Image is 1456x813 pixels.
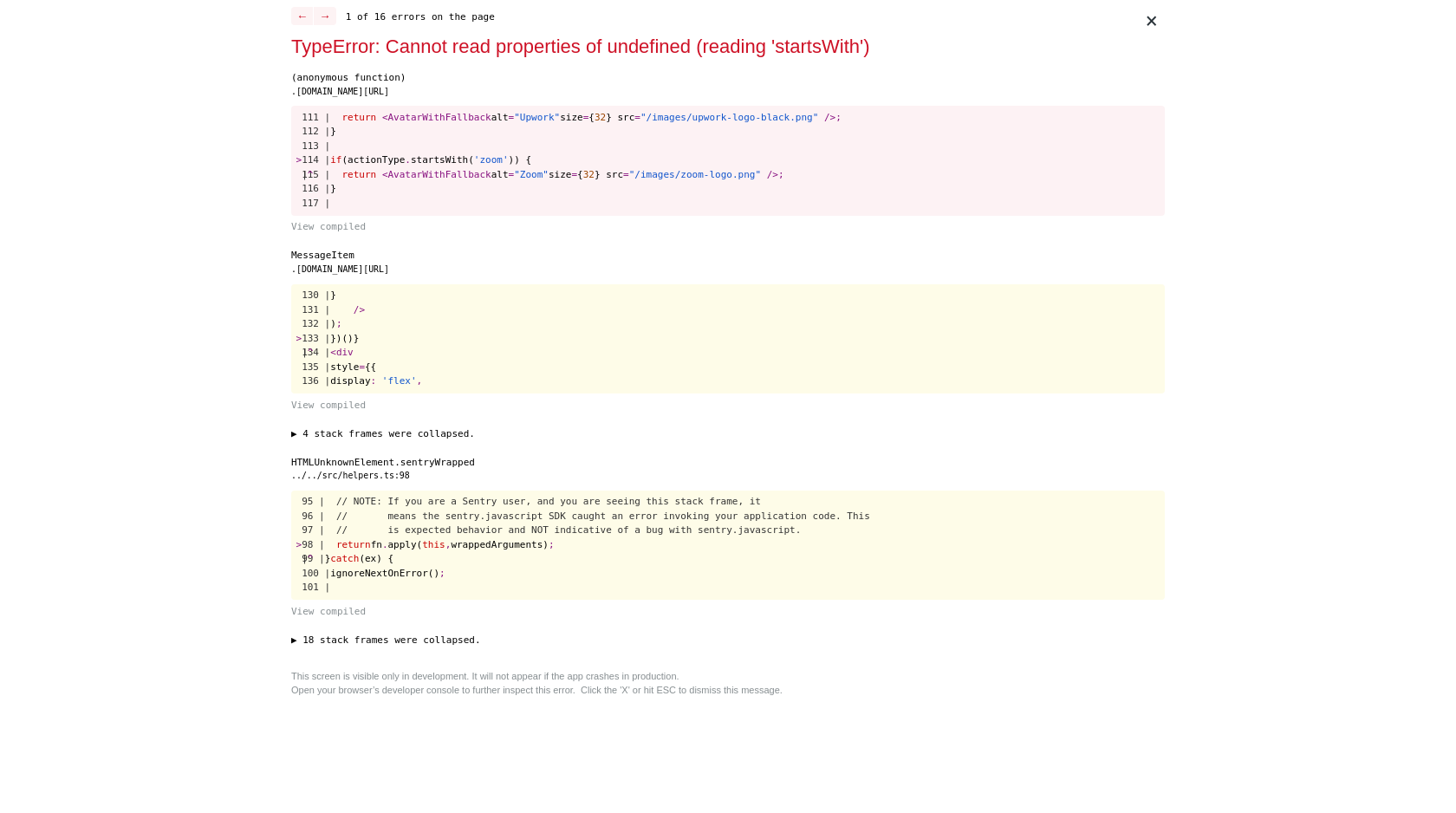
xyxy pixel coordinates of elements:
span: ^ [308,347,314,358]
span: = [509,112,515,123]
span: > [296,154,302,166]
span: = [509,169,515,180]
span: size [560,112,583,123]
span: 95 | [302,496,325,507]
span: return [342,169,377,180]
button: ← [291,7,313,25]
span: = [634,112,640,123]
span: { [577,169,583,180]
span: wrappedArguments) [451,539,549,550]
span: } src [595,169,623,180]
span: 96 | [302,511,325,522]
div: TypeError: Cannot read properties of undefined (reading 'startsWith') [291,32,1137,61]
span: startsWith( [411,154,474,166]
span: | [302,169,308,180]
span: 32 [583,169,595,180]
span: < [330,347,336,358]
span: ../../src/helpers.ts:98 [291,471,410,480]
span: 134 | [302,347,330,358]
span: .[DOMAIN_NAME][URL] [291,87,389,96]
span: : [371,375,377,387]
div: HTMLUnknownElement.sentryWrapped [291,456,1165,471]
span: 132 | [302,318,330,329]
button: View compiled [291,605,1165,620]
span: = [623,169,629,180]
span: if [330,154,341,166]
span: return [342,112,377,123]
div: 1 of 16 errors on the page [291,7,1165,25]
span: < [382,112,388,123]
span: this [422,539,445,550]
span: "Upwork" [514,112,560,123]
button: ▶ 4 stack frames were collapsed. [291,427,1165,442]
span: return [336,539,371,550]
span: 111 | [302,112,330,123]
span: size [549,169,572,180]
div: (anonymous function) [291,71,1165,86]
span: 101 | [302,582,330,593]
span: } [330,289,336,301]
span: 99 | [302,553,325,564]
span: ; [439,568,445,579]
span: .[DOMAIN_NAME][URL] [291,264,389,274]
span: 117 | [302,198,330,209]
span: ; [778,169,784,180]
span: // is expected behavior and NOT indicative of a bug with sentry.javascript. [336,524,801,536]
span: ^ [308,169,314,180]
span: {{ [365,361,376,373]
span: (ex) { [359,553,393,564]
span: // means the sentry.javascript SDK caught an error invoking your application code. This [336,511,870,522]
span: , [445,539,452,550]
span: | [302,553,308,564]
span: 'flex' [382,375,417,387]
span: < [382,169,388,180]
span: } src [606,112,634,123]
button: View compiled [291,399,1165,413]
span: 97 | [302,524,325,536]
span: fn [371,539,382,550]
span: 130 | [302,289,330,301]
span: (actionType [342,154,406,166]
span: "Zoom" [514,169,549,180]
span: catch [330,553,359,564]
div: MessageItem [291,249,1165,263]
span: 136 | [302,375,330,387]
span: alt [491,169,509,180]
div: This screen is visible only in development. It will not appear if the app crashes in production. ... [291,669,1165,698]
span: 32 [595,112,606,123]
span: "/images/zoom-logo.png" [629,169,761,180]
span: display [330,375,370,387]
span: / [354,304,360,315]
span: 133 | [302,333,330,344]
span: apply( [388,539,423,550]
span: > [359,304,365,315]
span: 135 | [302,361,330,373]
span: > [772,169,778,180]
span: 100 | [302,568,330,579]
span: 'zoom' [474,154,509,166]
span: 115 | [302,169,330,180]
span: AvatarWithFallback [388,169,491,180]
span: })()} [330,333,359,344]
span: 116 | [302,183,330,194]
span: } [325,553,331,564]
span: ; [336,318,342,329]
span: 113 | [302,140,330,152]
span: } [330,126,336,137]
span: 131 | [302,304,330,315]
button: View compiled [291,220,1165,235]
span: , [417,375,423,387]
button: ▶ 18 stack frames were collapsed. [291,634,1165,648]
span: 114 | [302,154,330,166]
span: / [767,169,773,180]
span: } [330,183,336,194]
span: { [588,112,595,123]
span: > [296,539,302,550]
span: > [296,333,302,344]
span: // NOTE: If you are a Sentry user, and you are seeing this stack frame, it [336,496,761,507]
span: ; [549,539,555,550]
span: = [571,169,577,180]
span: 98 | [302,539,325,550]
span: ignoreNextOnError() [330,568,439,579]
span: ; [835,112,842,123]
